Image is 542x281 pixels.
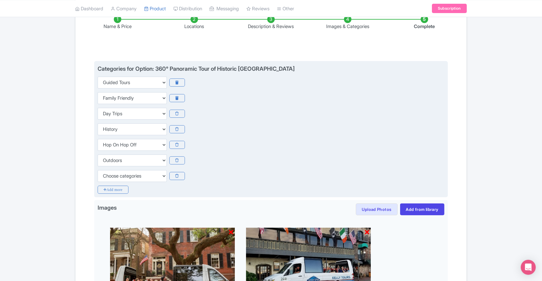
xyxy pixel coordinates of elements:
[98,203,117,213] span: Images
[98,186,128,194] i: Add more
[156,16,233,30] li: Locations
[98,65,295,72] div: Categories for Option: 360° Panoramic Tour of Historic [GEOGRAPHIC_DATA]
[521,260,536,275] div: Open Intercom Messenger
[432,4,467,13] a: Subscription
[233,16,309,30] li: Description & Reviews
[386,16,463,30] li: Complete
[356,203,397,215] button: Upload Photos
[309,16,386,30] li: Images & Categories
[400,203,444,215] a: Add from library
[79,16,156,30] li: Name & Price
